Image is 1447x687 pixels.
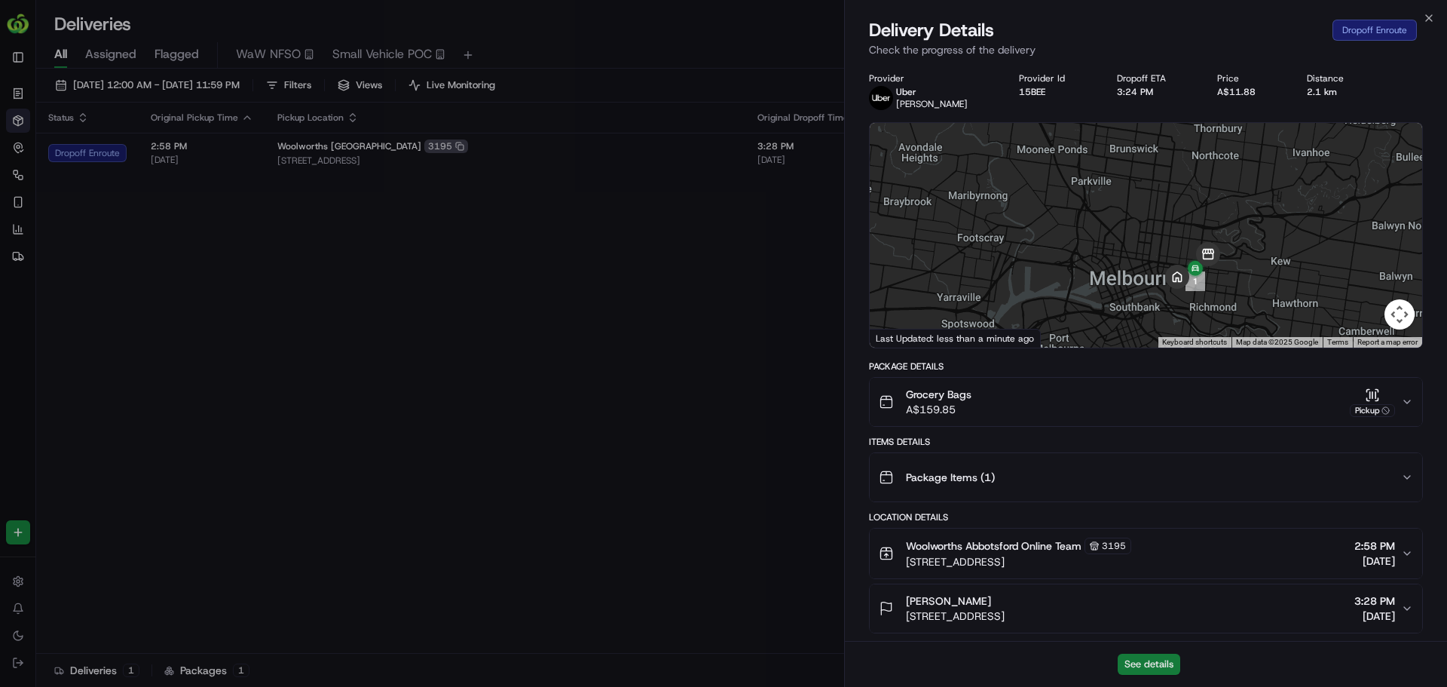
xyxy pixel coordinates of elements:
[142,219,242,234] span: API Documentation
[150,256,182,267] span: Pylon
[869,72,995,84] div: Provider
[906,538,1081,554] span: Woolworths Abbotsford Online Team
[30,219,115,234] span: Knowledge Base
[906,609,1005,624] span: [STREET_ADDRESS]
[1354,554,1395,569] span: [DATE]
[15,15,45,45] img: Nash
[1217,86,1283,98] div: A$11.88
[870,329,1041,348] div: Last Updated: less than a minute ago
[906,387,971,402] span: Grocery Bags
[869,436,1423,448] div: Items Details
[1236,338,1318,346] span: Map data ©2025 Google
[1019,86,1045,98] button: 15BEE
[906,402,971,417] span: A$159.85
[1350,388,1395,417] button: Pickup
[1118,654,1180,675] button: See details
[896,86,968,98] p: Uber
[1117,72,1193,84] div: Dropoff ETA
[1354,593,1395,609] span: 3:28 PM
[870,378,1422,426] button: Grocery BagsA$159.85Pickup
[906,470,995,485] span: Package Items ( 1 )
[51,144,247,159] div: Start new chat
[121,213,248,240] a: 💻API Documentation
[873,328,923,348] img: Google
[127,220,139,232] div: 💻
[1357,338,1418,346] a: Report a map error
[1217,72,1283,84] div: Price
[1307,86,1371,98] div: 2.1 km
[906,554,1131,569] span: [STREET_ADDRESS]
[869,511,1423,523] div: Location Details
[1384,299,1415,330] button: Map camera controls
[39,97,271,113] input: Got a question? Start typing here...
[1185,271,1205,291] div: 1
[869,360,1423,373] div: Package Details
[869,18,994,42] span: Delivery Details
[15,220,27,232] div: 📗
[870,584,1422,633] button: [PERSON_NAME][STREET_ADDRESS]3:28 PM[DATE]
[870,453,1422,501] button: Package Items (1)
[870,529,1422,578] button: Woolworths Abbotsford Online Team3195[STREET_ADDRESS]2:58 PM[DATE]
[1307,72,1371,84] div: Distance
[1354,609,1395,624] span: [DATE]
[1162,337,1227,348] button: Keyboard shortcuts
[1019,72,1092,84] div: Provider Id
[51,159,191,171] div: We're available if you need us!
[873,328,923,348] a: Open this area in Google Maps (opens a new window)
[106,255,182,267] a: Powered byPylon
[1354,538,1395,554] span: 2:58 PM
[256,149,274,167] button: Start new chat
[896,98,968,110] span: [PERSON_NAME]
[1350,404,1395,417] div: Pickup
[9,213,121,240] a: 📗Knowledge Base
[906,593,991,609] span: [PERSON_NAME]
[869,86,893,110] img: uber-new-logo.jpeg
[1102,540,1126,552] span: 3195
[869,42,1423,57] p: Check the progress of the delivery
[15,144,42,171] img: 1736555255976-a54dd68f-1ca7-489b-9aae-adbdc363a1c4
[1117,86,1193,98] div: 3:24 PM
[1327,338,1348,346] a: Terms (opens in new tab)
[15,60,274,84] p: Welcome 👋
